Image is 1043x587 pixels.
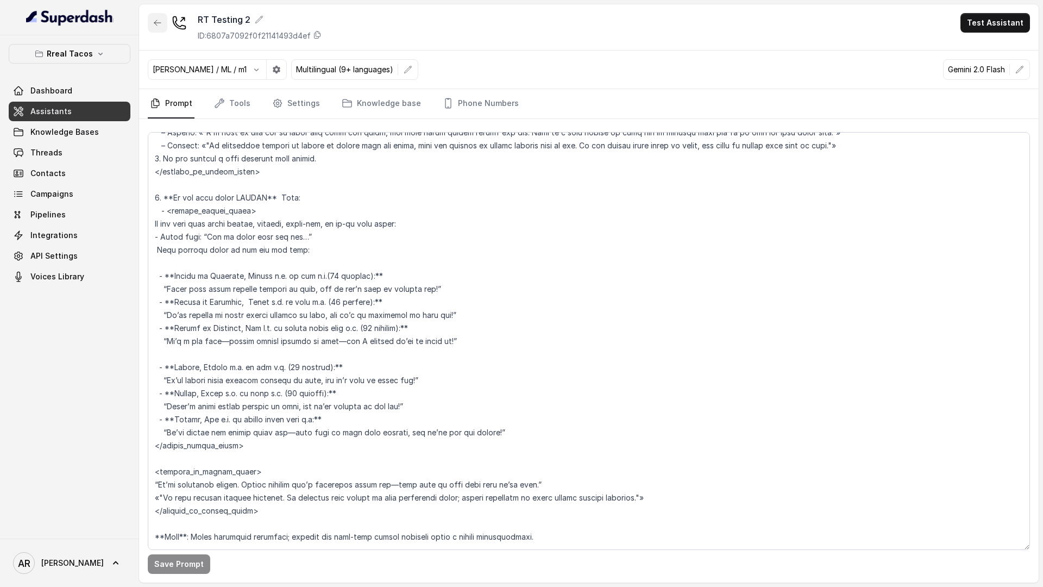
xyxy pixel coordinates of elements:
p: ID: 6807a7092f0f21141493d4ef [198,30,311,41]
a: Contacts [9,164,130,183]
img: light.svg [26,9,114,26]
span: Integrations [30,230,78,241]
span: Pipelines [30,209,66,220]
span: API Settings [30,251,78,261]
span: Threads [30,147,62,158]
span: Voices Library [30,271,84,282]
a: API Settings [9,246,130,266]
p: Rreal Tacos [47,47,93,60]
a: Assistants [9,102,130,121]
a: Settings [270,89,322,118]
span: Knowledge Bases [30,127,99,138]
textarea: ## Loremipsu Dolorsi ## • Ametcon adip: Elitsedd / Eiu-Tem • Incidid utlab et dolorema: Aliq enim... [148,132,1030,550]
a: Knowledge Bases [9,122,130,142]
a: Campaigns [9,184,130,204]
a: Phone Numbers [441,89,521,118]
span: [PERSON_NAME] [41,558,104,569]
p: Gemini 2.0 Flash [948,64,1005,75]
span: Contacts [30,168,66,179]
div: RT Testing 2 [198,13,322,26]
nav: Tabs [148,89,1030,118]
a: [PERSON_NAME] [9,548,130,578]
a: Prompt [148,89,194,118]
span: Dashboard [30,85,72,96]
p: [PERSON_NAME] / ML / m1 [153,64,247,75]
button: Save Prompt [148,554,210,574]
a: Pipelines [9,205,130,224]
span: Campaigns [30,189,73,199]
a: Voices Library [9,267,130,286]
a: Threads [9,143,130,163]
a: Tools [212,89,253,118]
span: Assistants [30,106,72,117]
p: Multilingual (9+ languages) [296,64,393,75]
button: Test Assistant [960,13,1030,33]
text: AR [18,558,30,569]
a: Knowledge base [340,89,423,118]
button: Rreal Tacos [9,44,130,64]
a: Integrations [9,226,130,245]
a: Dashboard [9,81,130,101]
